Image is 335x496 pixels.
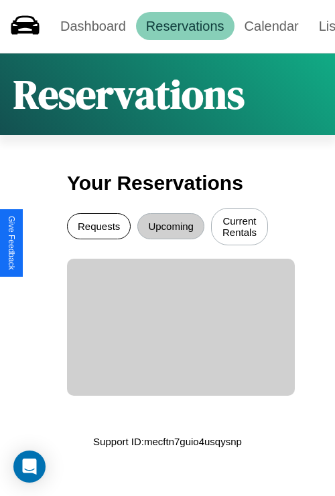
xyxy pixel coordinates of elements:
div: Give Feedback [7,216,16,270]
p: Support ID: mecftn7guio4usqysnp [93,432,242,451]
a: Calendar [234,12,309,40]
div: Open Intercom Messenger [13,451,46,483]
h1: Reservations [13,67,245,122]
a: Reservations [136,12,234,40]
button: Requests [67,213,131,239]
h3: Your Reservations [67,165,268,201]
button: Upcoming [137,213,204,239]
a: Dashboard [50,12,136,40]
button: Current Rentals [211,208,268,245]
